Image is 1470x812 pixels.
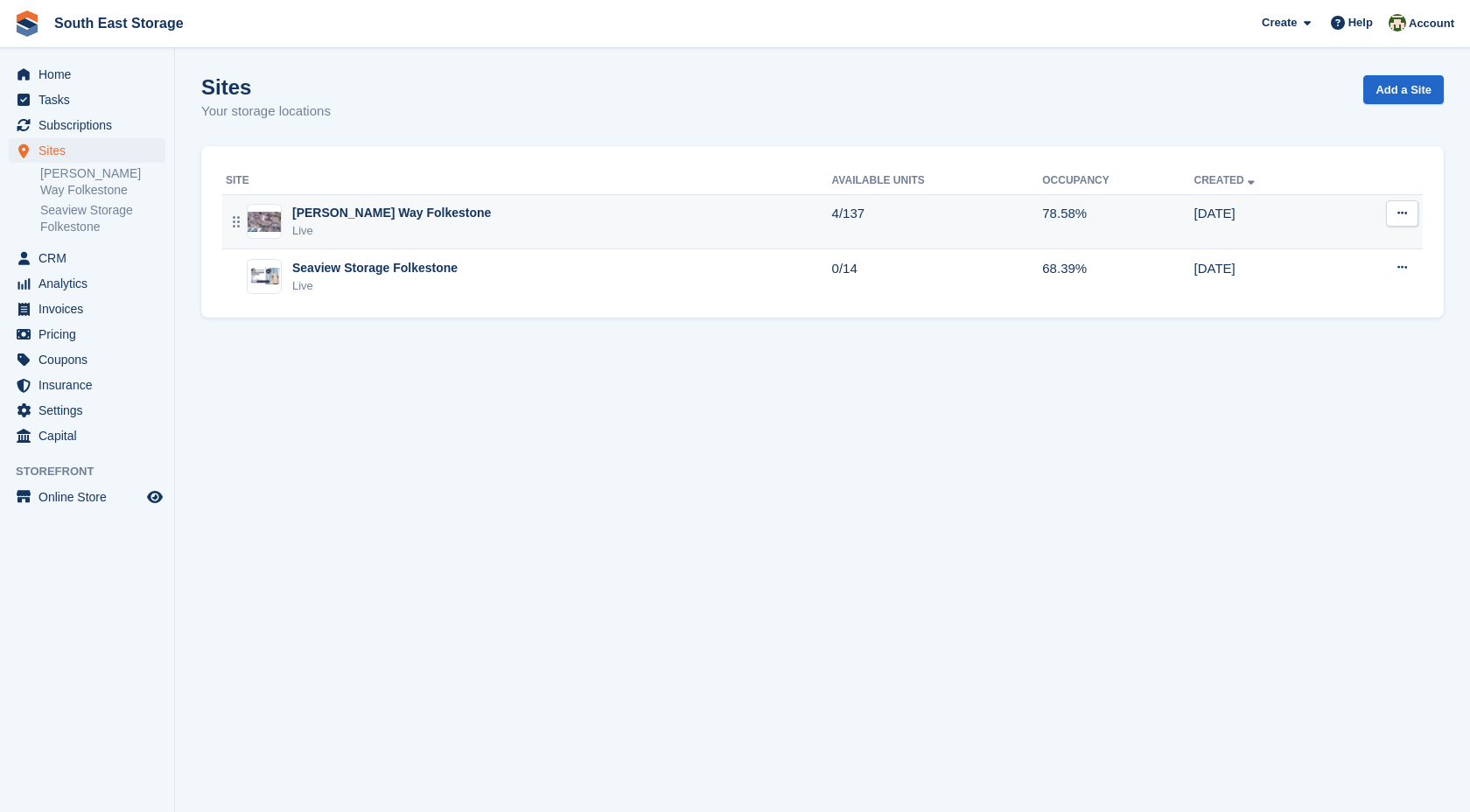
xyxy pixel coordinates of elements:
a: menu [9,62,165,87]
img: Image of Ross Way Folkestone site [248,212,281,232]
a: Add a Site [1363,75,1444,104]
span: Tasks [38,87,143,112]
a: menu [9,322,165,346]
a: menu [9,347,165,372]
a: menu [9,398,165,423]
img: Image of Seaview Storage Folkestone site [248,268,281,284]
span: Online Store [38,485,143,509]
span: Pricing [38,322,143,346]
span: Subscriptions [38,113,143,137]
span: Help [1348,14,1373,31]
a: menu [9,423,165,448]
span: Create [1262,14,1297,31]
a: menu [9,271,165,296]
span: Insurance [38,373,143,397]
div: [PERSON_NAME] Way Folkestone [292,204,491,222]
span: Coupons [38,347,143,372]
div: Live [292,277,458,295]
a: menu [9,485,165,509]
td: 78.58% [1042,194,1193,249]
span: Capital [38,423,143,448]
a: menu [9,138,165,163]
span: Account [1409,15,1454,32]
td: 4/137 [832,194,1043,249]
span: Home [38,62,143,87]
th: Occupancy [1042,167,1193,195]
img: Anna Paskhin [1389,14,1406,31]
span: Sites [38,138,143,163]
a: menu [9,246,165,270]
a: Seaview Storage Folkestone [40,202,165,235]
img: stora-icon-8386f47178a22dfd0bd8f6a31ec36ba5ce8667c1dd55bd0f319d3a0aa187defe.svg [14,10,40,37]
a: menu [9,297,165,321]
td: [DATE] [1194,194,1340,249]
a: menu [9,87,165,112]
a: menu [9,373,165,397]
span: Invoices [38,297,143,321]
span: CRM [38,246,143,270]
th: Site [222,167,832,195]
div: Seaview Storage Folkestone [292,259,458,277]
span: Settings [38,398,143,423]
div: Live [292,222,491,240]
a: Preview store [144,486,165,507]
span: Analytics [38,271,143,296]
td: [DATE] [1194,249,1340,304]
a: [PERSON_NAME] Way Folkestone [40,165,165,199]
p: Your storage locations [201,101,331,122]
span: Storefront [16,463,174,480]
td: 0/14 [832,249,1043,304]
a: menu [9,113,165,137]
th: Available Units [832,167,1043,195]
td: 68.39% [1042,249,1193,304]
a: South East Storage [47,9,191,38]
h1: Sites [201,75,331,99]
a: Created [1194,174,1258,186]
